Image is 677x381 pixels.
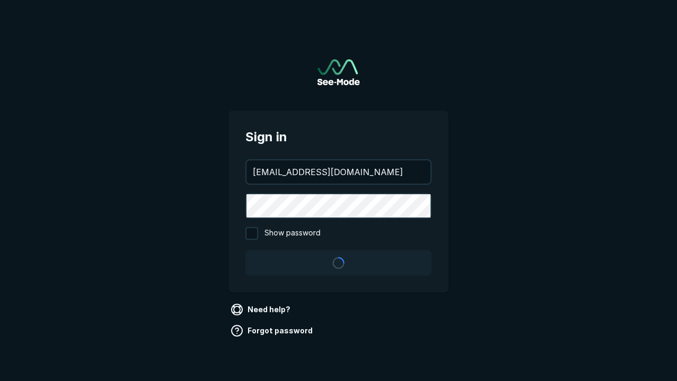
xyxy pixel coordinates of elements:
img: See-Mode Logo [317,59,360,85]
span: Show password [264,227,321,240]
a: Forgot password [228,322,317,339]
a: Need help? [228,301,295,318]
span: Sign in [245,128,432,147]
input: your@email.com [246,160,431,184]
a: Go to sign in [317,59,360,85]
